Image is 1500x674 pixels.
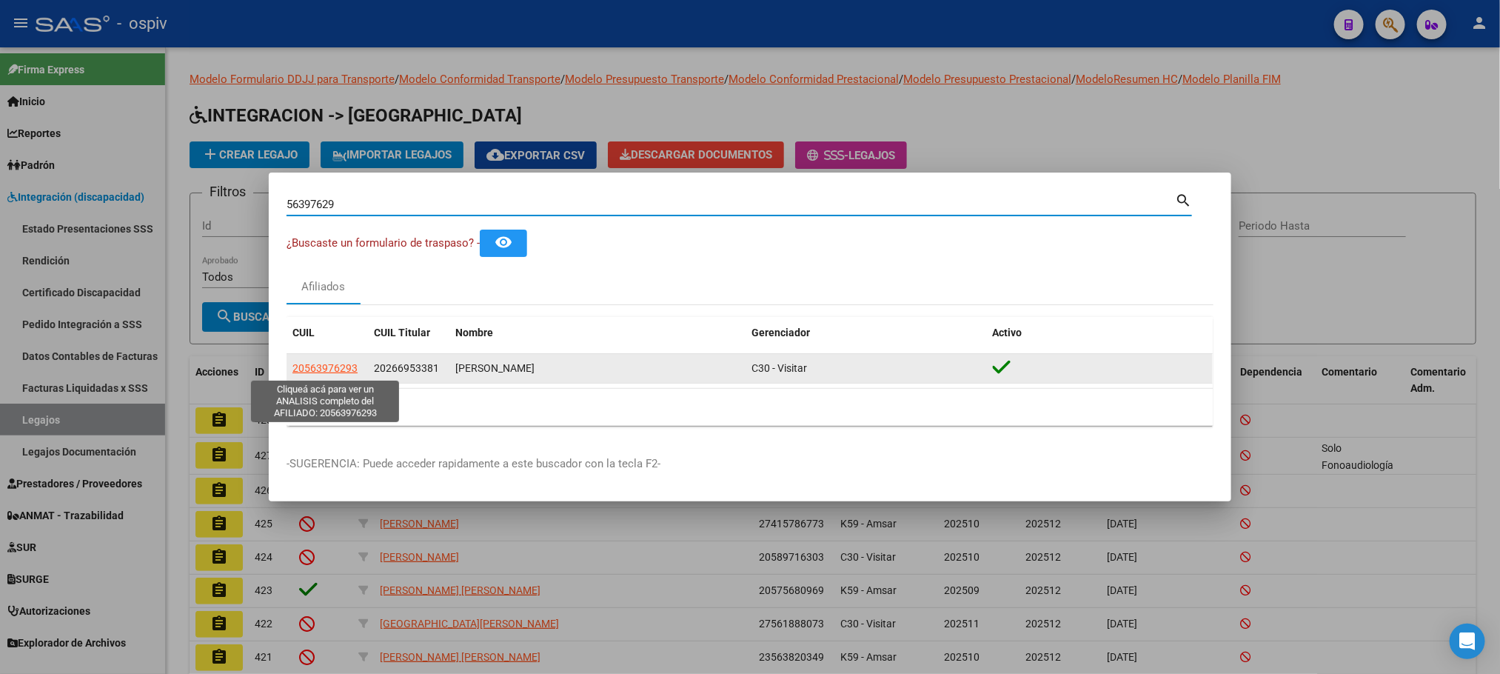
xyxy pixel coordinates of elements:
span: ¿Buscaste un formulario de traspaso? - [287,236,480,250]
datatable-header-cell: Gerenciador [746,317,987,349]
datatable-header-cell: Nombre [449,317,746,349]
span: CUIL [292,327,315,338]
span: 20266953381 [374,362,439,374]
datatable-header-cell: CUIL Titular [368,317,449,349]
span: CUIL Titular [374,327,430,338]
div: Open Intercom Messenger [1450,624,1485,659]
mat-icon: search [1175,190,1192,208]
div: 1 total [287,389,1213,426]
span: 20563976293 [292,362,358,374]
span: C30 - Visitar [751,362,807,374]
datatable-header-cell: Activo [987,317,1213,349]
div: Afiliados [302,278,346,296]
mat-icon: remove_red_eye [495,233,512,251]
span: Nombre [455,327,493,338]
datatable-header-cell: CUIL [287,317,368,349]
p: -SUGERENCIA: Puede acceder rapidamente a este buscador con la tecla F2- [287,456,1213,473]
span: Activo [993,327,1022,338]
span: Gerenciador [751,327,810,338]
div: [PERSON_NAME] [455,360,740,377]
